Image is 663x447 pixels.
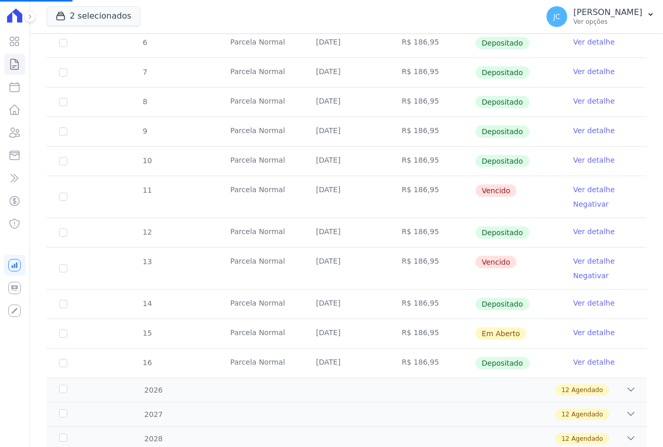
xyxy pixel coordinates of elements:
td: Parcela Normal [218,319,304,348]
td: Parcela Normal [218,147,304,176]
span: Agendado [571,410,603,419]
td: Parcela Normal [218,176,304,218]
span: Depositado [475,226,529,239]
span: 7 [142,68,148,76]
a: Ver detalhe [573,96,615,106]
td: [DATE] [304,290,389,319]
td: [DATE] [304,248,389,289]
td: [DATE] [304,58,389,87]
span: 16 [142,358,152,367]
td: [DATE] [304,176,389,218]
span: 12 [142,228,152,236]
input: Só é possível selecionar pagamentos em aberto [59,157,67,165]
a: Ver detalhe [573,125,615,136]
a: Ver detalhe [573,357,615,367]
td: R$ 186,95 [390,58,475,87]
td: R$ 186,95 [390,218,475,247]
td: Parcela Normal [218,218,304,247]
input: default [59,193,67,201]
span: 6 [142,38,148,47]
td: [DATE] [304,28,389,57]
input: Só é possível selecionar pagamentos em aberto [59,300,67,308]
td: R$ 186,95 [390,28,475,57]
td: R$ 186,95 [390,319,475,348]
a: Ver detalhe [573,226,615,237]
span: Depositado [475,66,529,79]
td: Parcela Normal [218,248,304,289]
input: Só é possível selecionar pagamentos em aberto [59,39,67,47]
a: Ver detalhe [573,37,615,47]
span: 8 [142,97,148,106]
td: R$ 186,95 [390,176,475,218]
td: [DATE] [304,117,389,146]
input: default [59,329,67,338]
span: Agendado [571,434,603,443]
span: 12 [561,385,569,395]
span: Depositado [475,37,529,49]
a: Ver detalhe [573,66,615,77]
span: Em Aberto [475,327,526,340]
span: Vencido [475,256,516,268]
td: R$ 186,95 [390,88,475,117]
span: 13 [142,257,152,266]
span: Depositado [475,357,529,369]
td: R$ 186,95 [390,147,475,176]
td: [DATE] [304,147,389,176]
span: Agendado [571,385,603,395]
td: [DATE] [304,349,389,378]
a: Negativar [573,200,609,208]
a: Ver detalhe [573,298,615,308]
td: Parcela Normal [218,349,304,378]
p: Ver opções [573,18,642,26]
input: default [59,264,67,272]
td: R$ 186,95 [390,349,475,378]
span: Depositado [475,155,529,167]
span: Vencido [475,184,516,197]
span: 10 [142,156,152,165]
input: Só é possível selecionar pagamentos em aberto [59,359,67,367]
td: Parcela Normal [218,28,304,57]
button: 2 selecionados [47,6,140,26]
input: Só é possível selecionar pagamentos em aberto [59,127,67,136]
td: [DATE] [304,88,389,117]
td: Parcela Normal [218,117,304,146]
span: Depositado [475,298,529,310]
button: JC [PERSON_NAME] Ver opções [538,2,663,31]
input: Só é possível selecionar pagamentos em aberto [59,98,67,106]
a: Ver detalhe [573,256,615,266]
span: 12 [561,410,569,419]
span: 9 [142,127,148,135]
a: Ver detalhe [573,184,615,195]
span: Depositado [475,125,529,138]
span: 14 [142,299,152,308]
td: Parcela Normal [218,88,304,117]
p: [PERSON_NAME] [573,7,642,18]
td: Parcela Normal [218,58,304,87]
td: [DATE] [304,218,389,247]
td: Parcela Normal [218,290,304,319]
span: 11 [142,186,152,194]
input: Só é possível selecionar pagamentos em aberto [59,68,67,77]
a: Ver detalhe [573,155,615,165]
td: [DATE] [304,319,389,348]
input: Só é possível selecionar pagamentos em aberto [59,228,67,237]
td: R$ 186,95 [390,248,475,289]
span: 15 [142,329,152,337]
span: Depositado [475,96,529,108]
a: Ver detalhe [573,327,615,338]
span: JC [553,13,560,20]
span: 12 [561,434,569,443]
a: Negativar [573,271,609,280]
td: R$ 186,95 [390,290,475,319]
td: R$ 186,95 [390,117,475,146]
